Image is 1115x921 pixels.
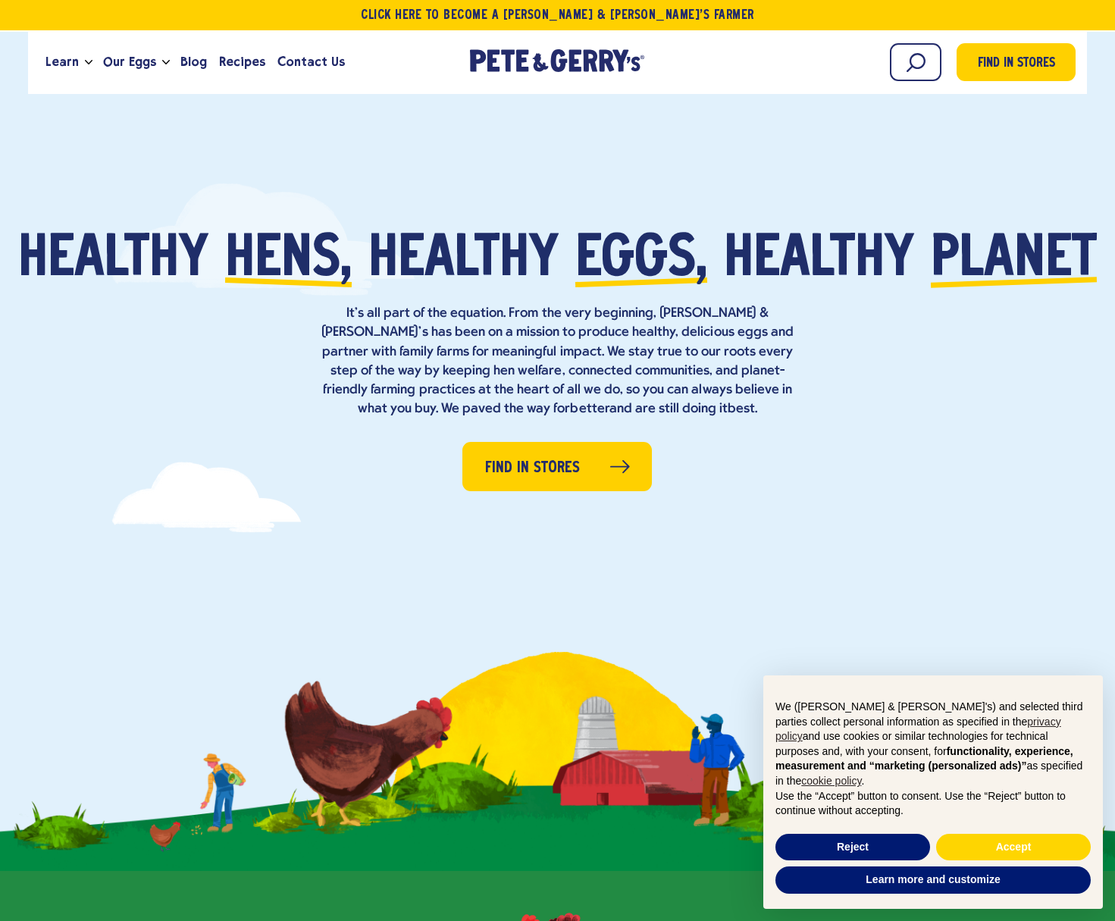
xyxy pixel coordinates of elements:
input: Search [890,43,941,81]
span: healthy [724,232,914,289]
button: Open the dropdown menu for Our Eggs [162,60,170,65]
a: Find in Stores [957,43,1076,81]
p: Use the “Accept” button to consent. Use the “Reject” button to continue without accepting. [775,789,1091,819]
strong: best [728,402,755,416]
span: Learn [45,52,79,71]
p: We ([PERSON_NAME] & [PERSON_NAME]'s) and selected third parties collect personal information as s... [775,700,1091,789]
a: cookie policy [801,775,861,787]
button: Learn more and customize [775,866,1091,894]
a: Find in Stores [462,442,652,491]
span: Contact Us [277,52,345,71]
span: Find in Stores [485,456,580,480]
a: Blog [174,42,213,83]
span: eggs, [575,232,707,289]
span: planet [931,232,1097,289]
button: Reject [775,834,930,861]
span: Blog [180,52,207,71]
a: Our Eggs [97,42,162,83]
span: Healthy [18,232,208,289]
a: Recipes [213,42,271,83]
span: healthy [368,232,559,289]
span: Recipes [219,52,265,71]
p: It’s all part of the equation. From the very beginning, [PERSON_NAME] & [PERSON_NAME]’s has been ... [315,304,800,418]
span: hens, [225,232,352,289]
span: Find in Stores [978,54,1055,74]
a: Contact Us [271,42,351,83]
strong: better [570,402,609,416]
button: Open the dropdown menu for Learn [85,60,92,65]
span: Our Eggs [103,52,156,71]
a: Learn [39,42,85,83]
button: Accept [936,834,1091,861]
